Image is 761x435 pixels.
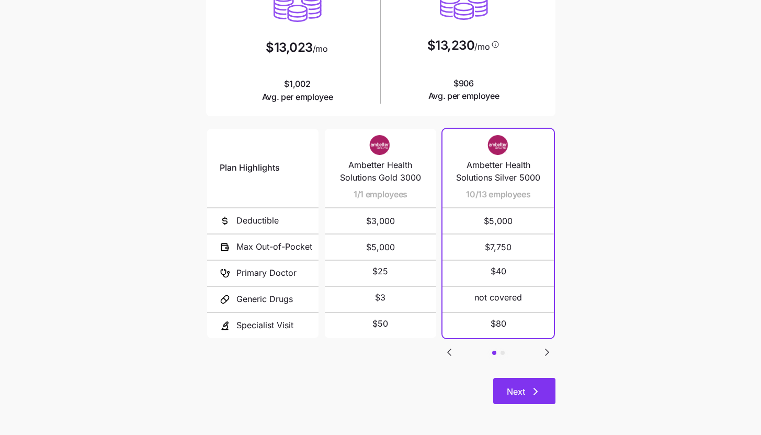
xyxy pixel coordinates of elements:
[375,291,385,304] span: $3
[236,240,312,253] span: Max Out-of-Pocket
[541,346,553,359] svg: Go to next slide
[236,214,279,227] span: Deductible
[455,159,541,185] span: Ambetter Health Solutions Silver 5000
[337,235,424,260] span: $5,000
[540,345,554,359] button: Go to next slide
[337,208,424,233] span: $3,000
[455,208,541,233] span: $5,000
[466,188,530,201] span: 10/13 employees
[478,135,519,155] img: Carrier
[236,293,293,306] span: Generic Drugs
[313,44,328,53] span: /mo
[354,188,407,201] span: 1/1 employees
[372,317,388,330] span: $50
[428,77,499,103] span: $906
[491,317,506,330] span: $80
[428,90,499,103] span: Avg. per employee
[474,42,490,51] span: /mo
[372,265,388,278] span: $25
[427,39,475,52] span: $13,230
[236,266,297,280] span: Primary Doctor
[359,135,401,155] img: Carrier
[491,265,506,278] span: $40
[262,77,333,104] span: $1,002
[455,235,541,260] span: $7,750
[337,159,424,185] span: Ambetter Health Solutions Gold 3000
[220,161,280,174] span: Plan Highlights
[236,319,293,332] span: Specialist Visit
[262,91,333,104] span: Avg. per employee
[507,385,525,398] span: Next
[442,345,456,359] button: Go to previous slide
[266,41,313,54] span: $13,023
[443,346,456,359] svg: Go to previous slide
[493,378,555,404] button: Next
[474,291,522,304] span: not covered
